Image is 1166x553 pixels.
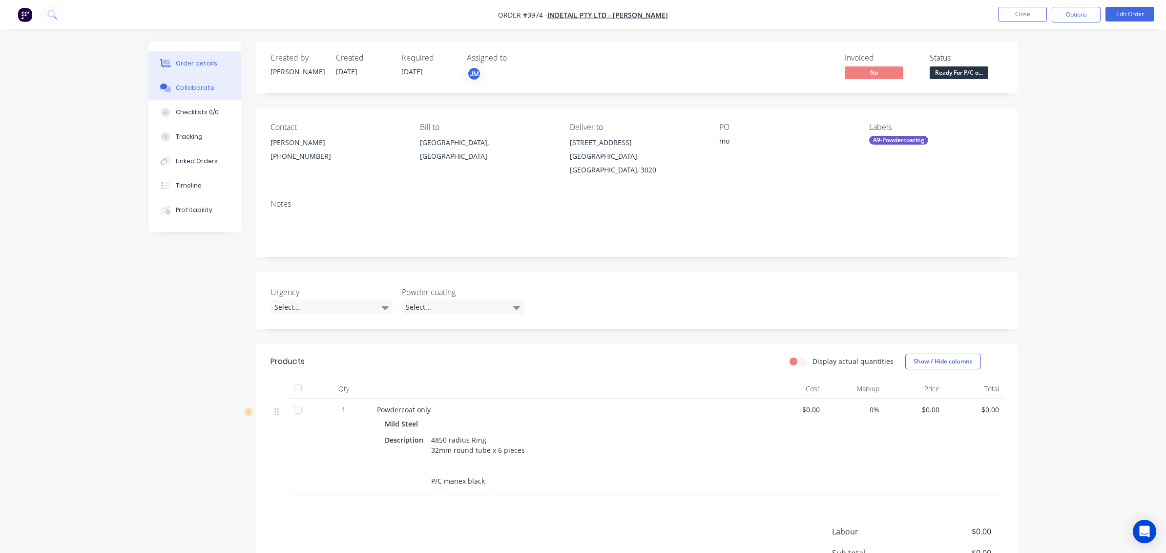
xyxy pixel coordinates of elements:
[812,356,894,366] label: Display actual quantities
[176,206,212,214] div: Profitability
[401,67,423,76] span: [DATE]
[148,198,241,222] button: Profitability
[176,181,202,190] div: Timeline
[467,66,481,81] button: JM
[420,123,554,132] div: Bill to
[148,51,241,76] button: Order details
[869,123,1003,132] div: Labels
[401,53,455,63] div: Required
[930,66,988,79] span: Ready For P/C o...
[271,123,404,132] div: Contact
[336,53,390,63] div: Created
[427,433,529,488] div: 4850 radius Ring 32mm round tube x 6 pieces P/C manex black
[342,404,346,415] span: 1
[271,149,404,163] div: [PHONE_NUMBER]
[887,404,939,415] span: $0.00
[271,286,393,298] label: Urgency
[764,379,824,399] div: Cost
[271,356,305,367] div: Products
[271,136,404,167] div: [PERSON_NAME][PHONE_NUMBER]
[719,123,853,132] div: PO
[148,173,241,198] button: Timeline
[176,59,217,68] div: Order details
[570,136,704,149] div: [STREET_ADDRESS]
[998,7,1047,21] button: Close
[148,76,241,100] button: Collaborate
[176,132,203,141] div: Tracking
[402,300,524,315] div: Select...
[919,526,991,537] span: $0.00
[402,286,524,298] label: Powder coating
[18,7,32,22] img: Factory
[1133,520,1156,543] div: Open Intercom Messenger
[1105,7,1154,21] button: Edit Order
[845,66,903,79] span: No
[1052,7,1101,22] button: Options
[176,157,218,166] div: Linked Orders
[314,379,373,399] div: Qty
[148,149,241,173] button: Linked Orders
[943,379,1003,399] div: Total
[845,53,918,63] div: Invoiced
[148,100,241,125] button: Checklists 0/0
[271,199,1003,209] div: Notes
[467,53,564,63] div: Assigned to
[570,136,704,177] div: [STREET_ADDRESS][GEOGRAPHIC_DATA], [GEOGRAPHIC_DATA], 3020
[377,405,431,414] span: Powdercoat only
[385,417,422,431] div: Mild Steel
[271,53,324,63] div: Created by
[869,136,928,145] div: A9-Powdercoating
[930,53,1003,63] div: Status
[768,404,820,415] span: $0.00
[498,10,547,20] span: Order #3974 -
[148,125,241,149] button: Tracking
[547,10,668,20] a: Indetail Pty Ltd - [PERSON_NAME]
[385,433,427,447] div: Description
[832,526,919,537] span: Labour
[930,66,988,81] button: Ready For P/C o...
[570,123,704,132] div: Deliver to
[336,67,357,76] span: [DATE]
[420,136,554,167] div: [GEOGRAPHIC_DATA], [GEOGRAPHIC_DATA],
[947,404,999,415] span: $0.00
[271,300,393,315] div: Select...
[719,136,841,149] div: mo
[883,379,943,399] div: Price
[176,108,219,117] div: Checklists 0/0
[271,136,404,149] div: [PERSON_NAME]
[905,354,981,369] button: Show / Hide columns
[570,149,704,177] div: [GEOGRAPHIC_DATA], [GEOGRAPHIC_DATA], 3020
[271,66,324,77] div: [PERSON_NAME]
[824,379,884,399] div: Markup
[176,84,214,92] div: Collaborate
[420,136,554,163] div: [GEOGRAPHIC_DATA], [GEOGRAPHIC_DATA],
[828,404,880,415] span: 0%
